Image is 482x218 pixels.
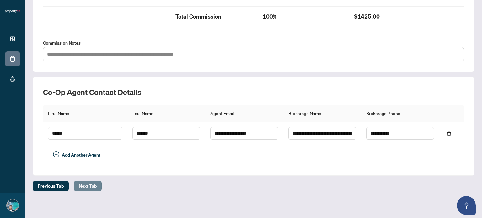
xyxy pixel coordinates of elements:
button: Add Another Agent [48,150,105,160]
th: Brokerage Phone [361,105,439,122]
button: Open asap [457,196,476,215]
h2: Total Commission [175,12,252,22]
h2: Co-op Agent Contact Details [43,87,464,97]
span: plus-circle [53,151,59,157]
span: Previous Tab [38,181,64,191]
span: delete [447,131,451,136]
span: Add Another Agent [62,152,100,158]
th: First Name [43,105,127,122]
h2: $1425.00 [354,12,431,22]
img: logo [5,9,20,13]
label: Commission Notes [43,40,464,46]
button: Next Tab [74,181,102,191]
img: Profile Icon [7,199,19,211]
th: Brokerage Name [283,105,361,122]
span: Next Tab [79,181,97,191]
th: Agent Email [205,105,283,122]
button: Previous Tab [33,181,69,191]
th: Last Name [127,105,205,122]
h2: 100% [263,12,344,22]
